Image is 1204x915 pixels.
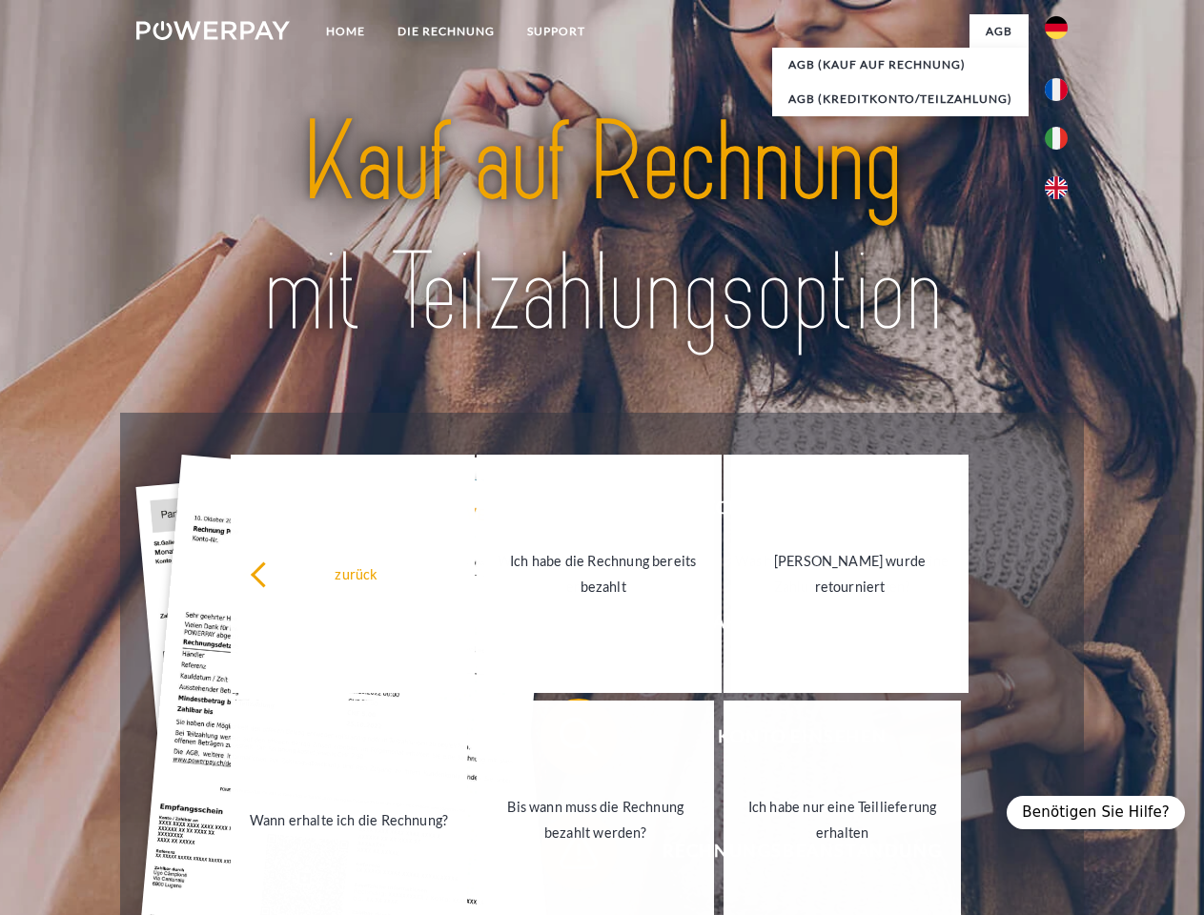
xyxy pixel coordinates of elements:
[511,14,602,49] a: SUPPORT
[488,794,703,845] div: Bis wann muss die Rechnung bezahlt werden?
[772,48,1029,82] a: AGB (Kauf auf Rechnung)
[1045,78,1068,101] img: fr
[496,548,710,600] div: Ich habe die Rechnung bereits bezahlt
[735,794,949,845] div: Ich habe nur eine Teillieferung erhalten
[310,14,381,49] a: Home
[242,806,457,832] div: Wann erhalte ich die Rechnung?
[381,14,511,49] a: DIE RECHNUNG
[969,14,1029,49] a: agb
[1007,796,1185,829] div: Benötigen Sie Hilfe?
[1045,127,1068,150] img: it
[743,548,957,600] div: [PERSON_NAME] wurde retourniert
[1045,16,1068,39] img: de
[250,560,464,586] div: zurück
[182,91,1022,365] img: title-powerpay_de.svg
[1045,176,1068,199] img: en
[136,21,290,40] img: logo-powerpay-white.svg
[772,82,1029,116] a: AGB (Kreditkonto/Teilzahlung)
